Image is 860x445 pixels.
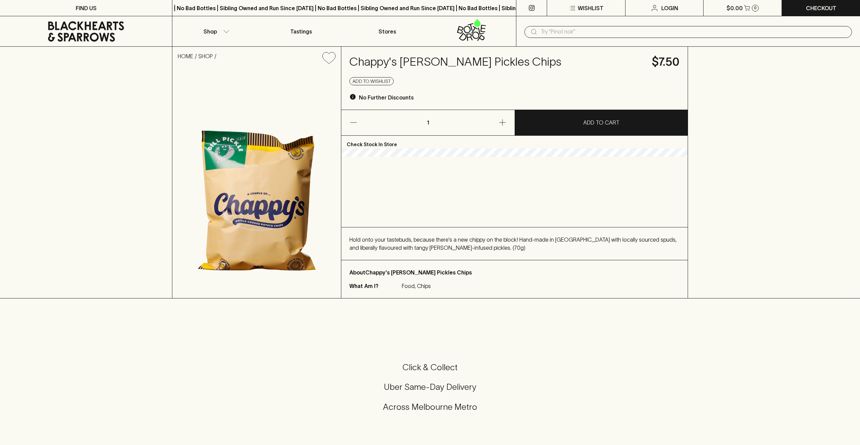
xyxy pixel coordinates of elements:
p: Shop [203,27,217,36]
p: $0.00 [727,4,743,12]
h4: Chappy's [PERSON_NAME] Pickles Chips [349,55,644,69]
h5: Uber Same-Day Delivery [8,381,852,393]
p: Check Stock In Store [341,136,688,149]
p: No Further Discounts [359,93,414,102]
button: Add to wishlist [320,49,338,67]
p: 1 [420,110,436,135]
a: HOME [178,53,193,59]
p: Checkout [806,4,836,12]
p: About Chappy's [PERSON_NAME] Pickles Chips [349,268,680,276]
p: FIND US [76,4,97,12]
button: Add to wishlist [349,77,394,85]
p: 0 [754,6,757,10]
p: Tastings [290,27,312,36]
h5: Click & Collect [8,362,852,373]
p: Food, Chips [402,282,431,290]
a: SHOP [198,53,213,59]
button: Shop [172,16,258,46]
a: Stores [344,16,430,46]
p: ADD TO CART [583,118,619,127]
h5: Across Melbourne Metro [8,401,852,413]
p: Stores [378,27,396,36]
input: Try "Pinot noir" [541,26,846,37]
span: Hold onto your tastebuds, because there's a new chippy on the block! Hand-made in [GEOGRAPHIC_DAT... [349,237,677,251]
a: Tastings [258,16,344,46]
button: ADD TO CART [515,110,688,135]
p: Login [661,4,678,12]
img: 77693.png [172,69,341,298]
p: What Am I? [349,282,400,290]
p: Wishlist [578,4,604,12]
h4: $7.50 [652,55,680,69]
